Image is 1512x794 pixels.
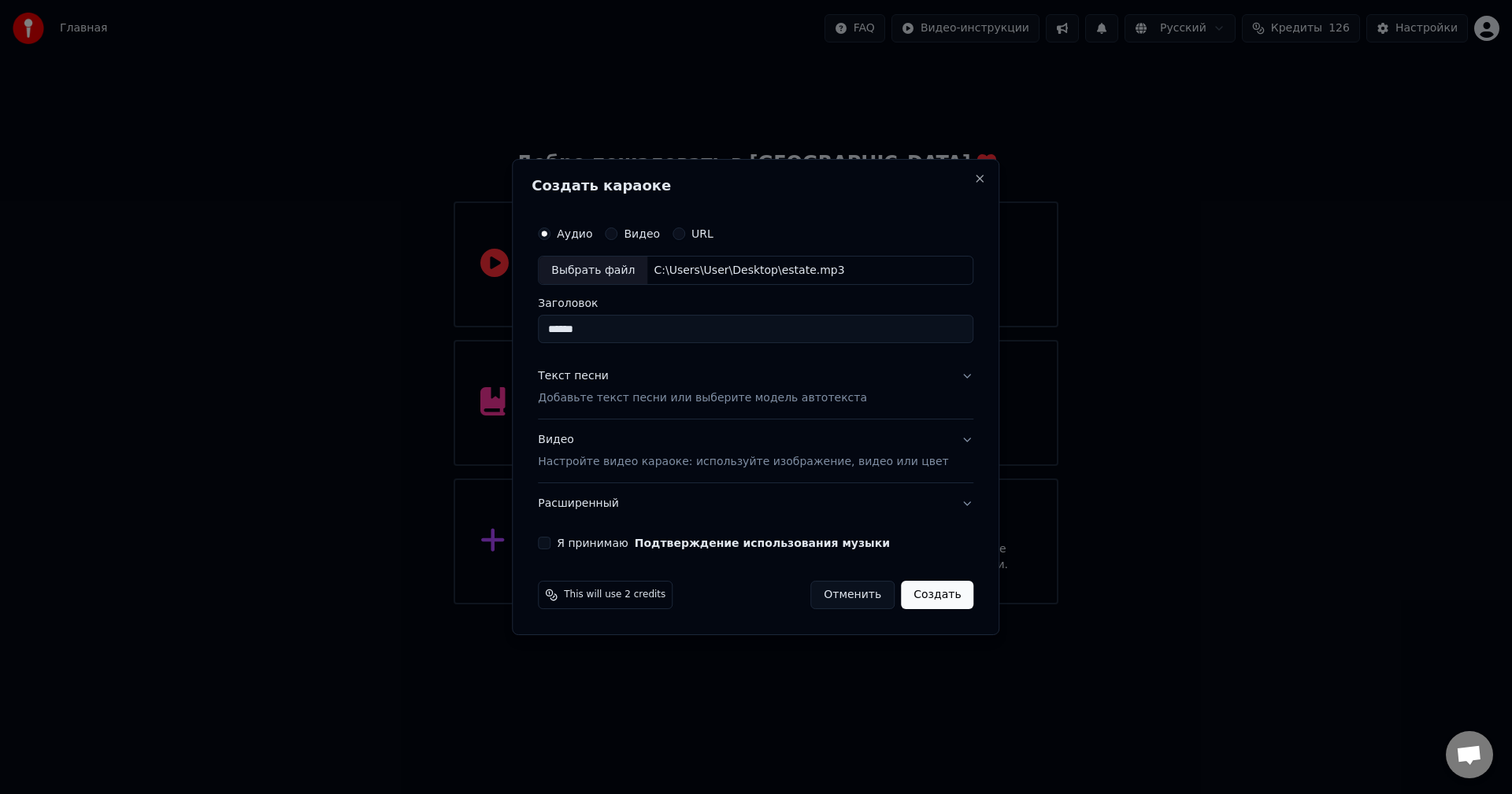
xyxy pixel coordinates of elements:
button: Отменить [810,581,895,609]
label: Заголовок [538,298,973,309]
label: URL [691,228,713,239]
div: Видео [538,433,948,471]
label: Аудио [557,228,592,239]
div: Выбрать файл [539,257,647,285]
button: Расширенный [538,483,973,524]
p: Настройте видео караоке: используйте изображение, видео или цвет [538,454,948,470]
p: Добавьте текст песни или выберите модель автотекста [538,391,867,407]
h2: Создать караоке [532,179,980,193]
div: C:\Users\User\Desktop\estate.mp3 [647,263,850,279]
div: Текст песни [538,369,609,385]
button: Создать [901,581,973,609]
label: Видео [624,228,660,239]
button: Я принимаю [635,537,890,548]
label: Я принимаю [557,537,890,548]
button: ВидеоНастройте видео караоке: используйте изображение, видео или цвет [538,420,973,483]
button: Текст песниДобавьте текст песни или выберите модель автотекста [538,356,973,419]
span: This will use 2 credits [564,589,665,601]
